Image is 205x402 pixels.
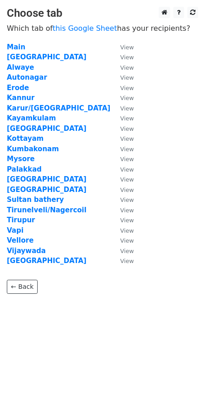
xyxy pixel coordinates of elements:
[7,104,110,112] a: Karur/[GEOGRAPHIC_DATA]
[7,94,34,102] a: Kannur
[7,124,87,133] a: [GEOGRAPHIC_DATA]
[111,94,134,102] a: View
[111,236,134,244] a: View
[111,206,134,214] a: View
[7,155,35,163] a: Mysore
[111,43,134,51] a: View
[111,175,134,183] a: View
[111,124,134,133] a: View
[120,105,134,112] small: View
[111,145,134,153] a: View
[111,216,134,224] a: View
[7,226,24,234] a: Vapi
[7,280,38,294] a: ← Back
[120,207,134,214] small: View
[111,186,134,194] a: View
[120,115,134,122] small: View
[111,155,134,163] a: View
[7,24,198,33] p: Which tab of has your recipients?
[120,187,134,193] small: View
[7,145,59,153] a: Kumbakonam
[7,206,87,214] a: Tirunelveli/Nagercoil
[120,54,134,61] small: View
[120,176,134,183] small: View
[7,216,35,224] a: Tirupur
[120,237,134,244] small: View
[7,114,56,122] a: Kayamkulam
[7,257,87,265] a: [GEOGRAPHIC_DATA]
[120,95,134,101] small: View
[111,53,134,61] a: View
[111,247,134,255] a: View
[120,258,134,264] small: View
[120,227,134,234] small: View
[111,134,134,143] a: View
[7,236,34,244] a: Vellore
[7,73,47,81] a: Autonagar
[7,63,34,72] a: Alwaye
[7,53,87,61] a: [GEOGRAPHIC_DATA]
[7,43,25,51] a: Main
[7,84,29,92] a: Erode
[7,247,46,255] a: Vijaywada
[7,134,44,143] a: Kottayam
[7,175,87,183] a: [GEOGRAPHIC_DATA]
[7,186,87,194] a: [GEOGRAPHIC_DATA]
[120,248,134,254] small: View
[111,257,134,265] a: View
[120,196,134,203] small: View
[111,114,134,122] a: View
[111,226,134,234] a: View
[120,135,134,142] small: View
[7,165,42,173] a: Palakkad
[7,196,64,204] a: Sultan bathery
[120,85,134,91] small: View
[111,104,134,112] a: View
[111,196,134,204] a: View
[120,125,134,132] small: View
[120,74,134,81] small: View
[111,84,134,92] a: View
[120,217,134,224] small: View
[111,73,134,81] a: View
[120,156,134,163] small: View
[111,63,134,72] a: View
[120,146,134,153] small: View
[111,165,134,173] a: View
[120,64,134,71] small: View
[7,7,198,20] h3: Choose tab
[120,44,134,51] small: View
[120,166,134,173] small: View
[53,24,117,33] a: this Google Sheet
